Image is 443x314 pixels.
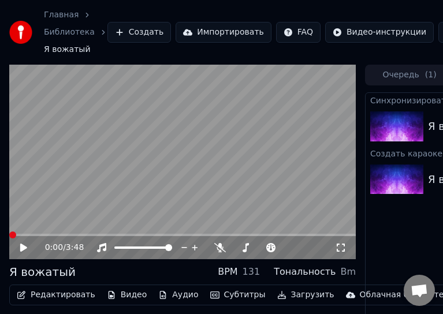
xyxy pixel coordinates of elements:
[273,287,339,303] button: Загрузить
[44,44,91,55] span: Я вожатый
[9,264,76,280] div: Я вожатый
[154,287,203,303] button: Аудио
[404,275,435,306] a: Открытый чат
[243,265,260,279] div: 131
[44,9,79,21] a: Главная
[274,265,336,279] div: Тональность
[425,69,437,81] span: ( 1 )
[176,22,271,43] button: Импортировать
[44,27,95,38] a: Библиотека
[45,242,73,253] div: /
[206,287,270,303] button: Субтитры
[218,265,237,279] div: BPM
[9,21,32,44] img: youka
[12,287,100,303] button: Редактировать
[340,265,356,279] div: Bm
[102,287,152,303] button: Видео
[276,22,321,43] button: FAQ
[107,22,171,43] button: Создать
[66,242,84,253] span: 3:48
[325,22,434,43] button: Видео-инструкции
[45,242,63,253] span: 0:00
[44,9,107,55] nav: breadcrumb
